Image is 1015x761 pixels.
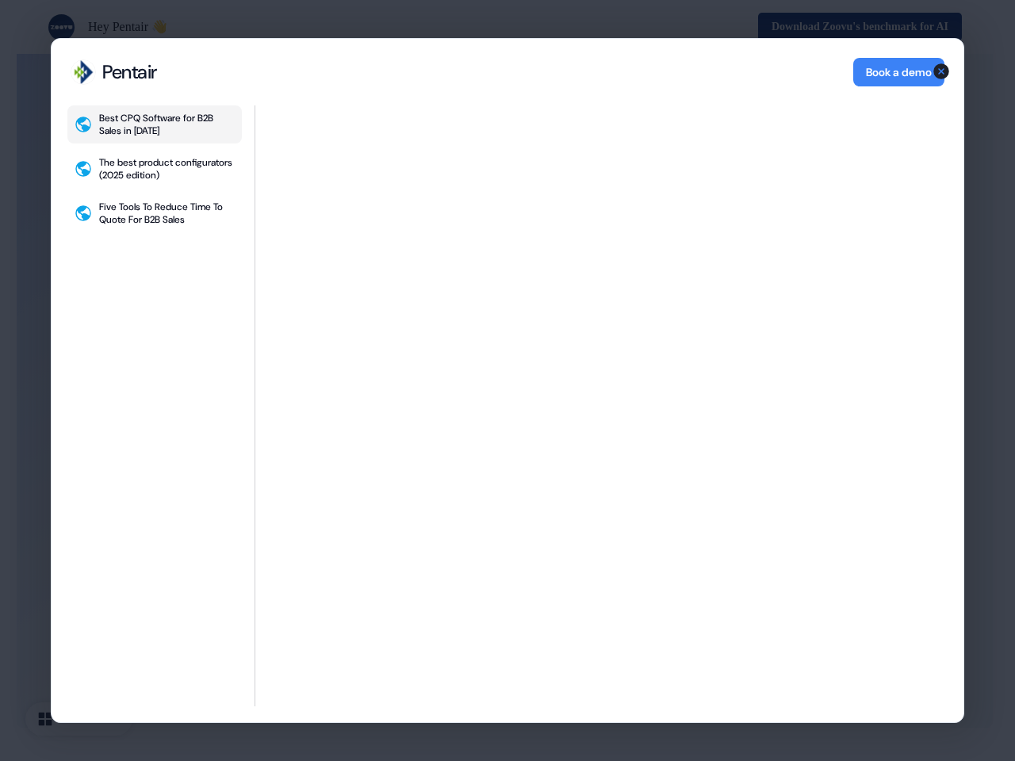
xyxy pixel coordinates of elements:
[67,194,242,232] button: Five Tools To Reduce Time To Quote For B2B Sales
[54,320,409,354] span: Click here to receive the latest news, product updates, event announcements, and other communicat...
[67,150,242,188] button: The best product configurators (2025 edition)
[320,284,389,296] a: Privacy Policy
[236,284,301,296] a: Terms of Use
[67,105,242,143] button: Best CPQ Software for B2B Sales in [DATE]
[853,58,944,86] button: Book a demo
[102,60,157,84] div: Pentair
[22,284,409,296] p: By clicking the button, you agree to Zoovu's and .
[99,156,236,182] div: The best product configurators (2025 edition)
[99,201,236,226] div: Five Tools To Reduce Time To Quote For B2B Sales
[99,112,236,137] div: Best CPQ Software for B2B Sales in [DATE]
